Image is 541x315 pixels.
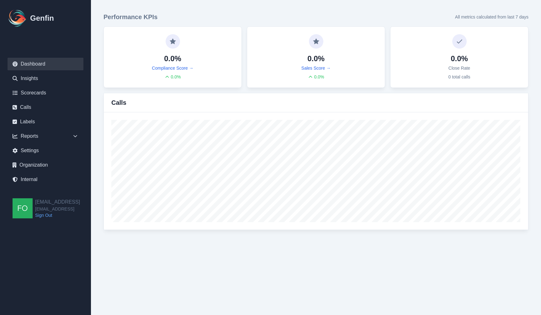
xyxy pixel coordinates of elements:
[308,74,324,80] div: 0.0 %
[455,14,528,20] p: All metrics calculated from last 7 days
[8,144,83,157] a: Settings
[8,159,83,171] a: Organization
[8,130,83,142] div: Reports
[8,72,83,85] a: Insights
[35,206,80,212] span: [EMAIL_ADDRESS]
[35,198,80,206] h2: [EMAIL_ADDRESS]
[8,115,83,128] a: Labels
[164,54,181,64] h4: 0.0%
[8,173,83,186] a: Internal
[35,212,80,218] a: Sign Out
[13,198,33,218] img: founders@genfin.ai
[152,65,193,71] a: Compliance Score →
[451,54,468,64] h4: 0.0%
[111,98,126,107] h3: Calls
[301,65,331,71] a: Sales Score →
[8,87,83,99] a: Scorecards
[8,101,83,114] a: Calls
[165,74,181,80] div: 0.0 %
[307,54,325,64] h4: 0.0%
[8,8,28,28] img: Logo
[448,74,470,80] p: 0 total calls
[448,65,470,71] p: Close Rate
[103,13,157,21] h3: Performance KPIs
[30,13,54,23] h1: Genfin
[8,58,83,70] a: Dashboard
